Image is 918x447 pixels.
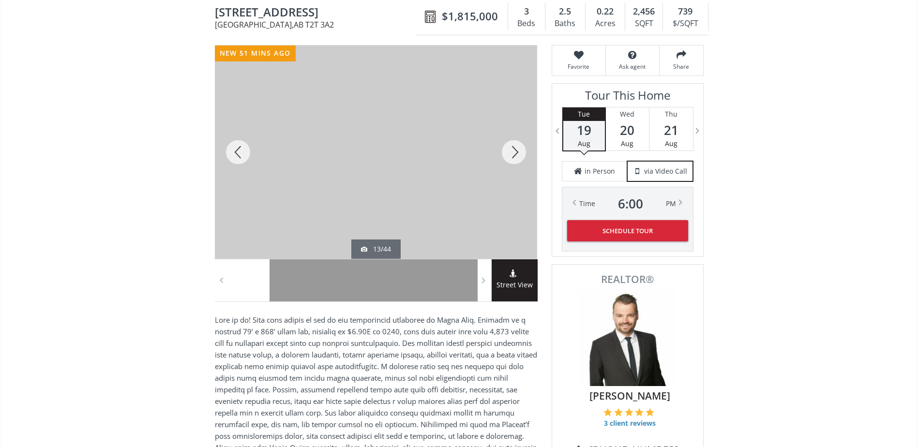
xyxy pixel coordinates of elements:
div: 13/44 [361,244,391,254]
span: Aug [578,139,590,148]
div: 739 [668,5,703,18]
span: [GEOGRAPHIC_DATA] , AB T2T 3A2 [215,21,420,29]
div: 2.5 [550,5,580,18]
div: 0.22 [590,5,620,18]
span: 2,456 [633,5,655,18]
span: $1,815,000 [442,9,498,24]
span: via Video Call [644,166,687,176]
div: new 51 mins ago [215,45,296,61]
div: Thu [649,107,693,121]
div: Time PM [579,197,676,210]
div: Wed [606,107,649,121]
span: Aug [665,139,677,148]
div: Beds [513,16,540,31]
h3: Tour This Home [562,89,693,107]
img: 2 of 5 stars [614,408,623,417]
span: Favorite [557,62,601,71]
span: REALTOR® [563,274,692,284]
span: 19 [563,123,605,137]
span: 20 [606,123,649,137]
div: Baths [550,16,580,31]
img: 4 of 5 stars [635,408,644,417]
img: Photo of Tyler Remington [579,289,676,386]
span: 3 client reviews [603,418,656,428]
div: 3018 8 Street SW Calgary, AB T2T 3A2 - Photo 13 of 44 [215,45,537,259]
div: Acres [590,16,620,31]
span: 6 : 00 [618,197,643,210]
div: SQFT [630,16,658,31]
div: 3 [513,5,540,18]
img: 3 of 5 stars [625,408,633,417]
span: Ask agent [611,62,654,71]
span: Street View [492,280,538,291]
div: Tue [563,107,605,121]
span: [PERSON_NAME] [568,388,692,403]
span: Aug [621,139,633,148]
img: 5 of 5 stars [646,408,654,417]
span: in Person [585,166,615,176]
span: 3018 8 Street SW [215,6,420,21]
span: 21 [649,123,693,137]
div: $/SQFT [668,16,703,31]
button: Schedule Tour [567,220,688,241]
img: 1 of 5 stars [603,408,612,417]
span: Share [664,62,698,71]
